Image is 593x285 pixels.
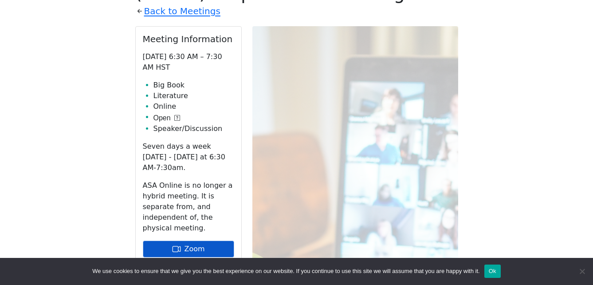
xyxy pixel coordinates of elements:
span: No [577,267,586,276]
p: [DATE] 6:30 AM – 7:30 AM HST [143,51,234,73]
a: Back to Meetings [144,4,220,19]
h2: Meeting Information [143,34,234,44]
li: Speaker/Discussion [153,123,234,134]
a: Zoom [143,241,234,257]
li: Online [153,101,234,112]
span: Open [153,113,171,123]
button: Open [153,113,180,123]
p: ASA Online is no longer a hybrid meeting. It is separate from, and independent of, the physical m... [143,180,234,234]
p: Seven days a week [DATE] - [DATE] at 6:30 AM-7:30am. [143,141,234,173]
li: Big Book [153,80,234,91]
li: Literature [153,91,234,101]
span: We use cookies to ensure that we give you the best experience on our website. If you continue to ... [92,267,479,276]
button: Ok [484,265,501,278]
